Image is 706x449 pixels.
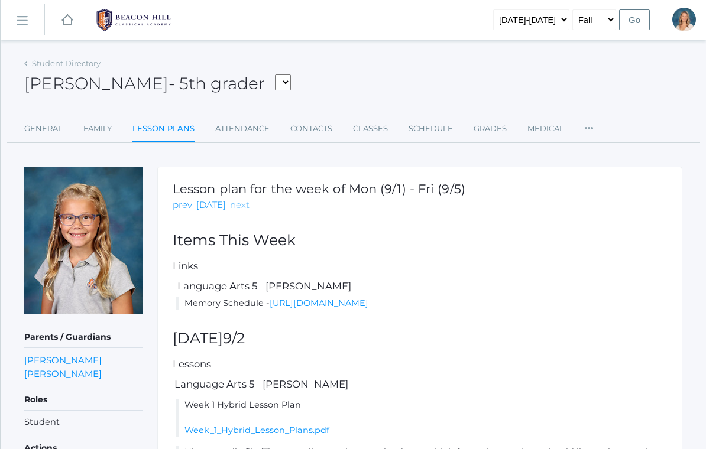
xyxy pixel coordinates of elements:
[230,199,250,212] a: next
[672,8,696,31] div: Heather Albanese
[89,5,178,35] img: BHCALogos-05-308ed15e86a5a0abce9b8dd61676a3503ac9727e845dece92d48e8588c001991.png
[619,9,650,30] input: Go
[176,297,667,310] li: Memory Schedule -
[24,167,143,314] img: Paige Albanese
[24,74,291,93] h2: [PERSON_NAME]
[215,117,270,141] a: Attendance
[173,232,667,249] h2: Items This Week
[409,117,453,141] a: Schedule
[173,261,667,271] h5: Links
[169,73,265,93] span: - 5th grader
[24,390,143,410] h5: Roles
[24,416,143,429] li: Student
[173,182,465,196] h1: Lesson plan for the week of Mon (9/1) - Fri (9/5)
[132,117,195,142] a: Lesson Plans
[474,117,507,141] a: Grades
[173,379,667,389] h5: Language Arts 5 - [PERSON_NAME]
[223,329,245,347] span: 9/2
[173,199,192,212] a: prev
[270,298,368,308] a: [URL][DOMAIN_NAME]
[32,58,101,68] a: Student Directory
[176,399,667,437] li: Week 1 Hybrid Lesson Plan
[24,367,102,380] a: [PERSON_NAME]
[353,117,388,141] a: Classes
[176,281,667,291] h5: Language Arts 5 - [PERSON_NAME]
[173,359,667,369] h5: Lessons
[196,199,226,212] a: [DATE]
[527,117,564,141] a: Medical
[24,353,102,367] a: [PERSON_NAME]
[173,330,667,347] h2: [DATE]
[24,117,63,141] a: General
[184,425,329,435] a: Week_1_Hybrid_Lesson_Plans.pdf
[290,117,332,141] a: Contacts
[24,327,143,347] h5: Parents / Guardians
[83,117,112,141] a: Family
